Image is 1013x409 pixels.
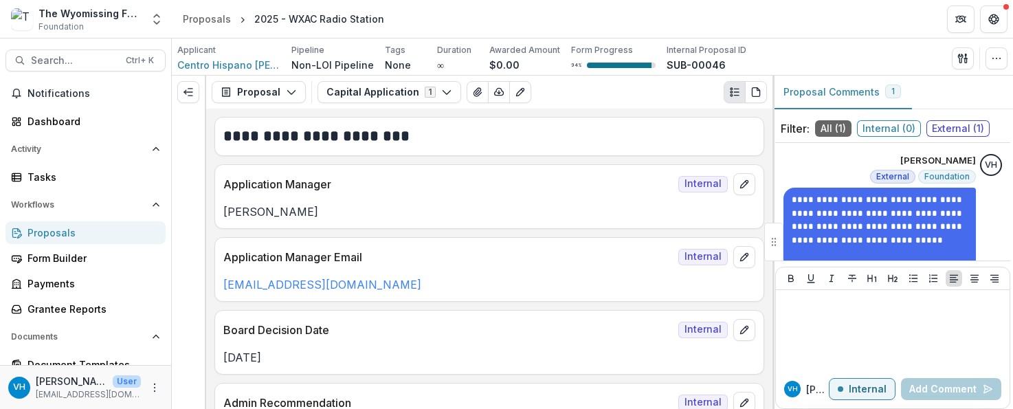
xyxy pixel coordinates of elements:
span: Notifications [27,88,160,100]
button: edit [733,173,755,195]
button: Partners [947,5,975,33]
span: Internal [678,322,728,338]
span: 1 [891,87,895,96]
p: Duration [437,44,471,56]
span: Foundation [38,21,84,33]
button: Capital Application1 [318,81,461,103]
p: [PERSON_NAME] [806,382,829,397]
p: Form Progress [571,44,633,56]
div: 2025 - WXAC Radio Station [254,12,384,26]
a: Proposals [5,221,166,244]
span: Workflows [11,200,146,210]
button: Open Workflows [5,194,166,216]
div: Tasks [27,170,155,184]
div: Payments [27,276,155,291]
nav: breadcrumb [177,9,390,29]
span: Foundation [924,172,970,181]
button: Align Right [986,270,1003,287]
button: Add Comment [901,378,1001,400]
div: Proposals [183,12,231,26]
button: View Attached Files [467,81,489,103]
p: Applicant [177,44,216,56]
button: Heading 1 [864,270,880,287]
p: [PERSON_NAME] [223,203,755,220]
p: None [385,58,411,72]
button: PDF view [745,81,767,103]
p: Filter: [781,120,810,137]
button: Italicize [823,270,840,287]
div: Valeri Harteg [985,161,997,170]
p: Non-LOI Pipeline [291,58,374,72]
p: SUB-00046 [667,58,726,72]
button: Align Left [946,270,962,287]
p: [PERSON_NAME] [900,154,976,168]
p: Awarded Amount [489,44,560,56]
a: Document Templates [5,353,166,376]
a: Tasks [5,166,166,188]
div: Grantee Reports [27,302,155,316]
button: More [146,379,163,396]
p: Board Decision Date [223,322,673,338]
button: Get Help [980,5,1008,33]
button: Align Center [966,270,983,287]
p: Internal Proposal ID [667,44,746,56]
p: User [113,375,141,388]
span: All ( 1 ) [815,120,851,137]
p: 94 % [571,60,581,70]
button: Proposal Comments [772,76,912,109]
button: Search... [5,49,166,71]
p: Application Manager Email [223,249,673,265]
span: Internal ( 0 ) [857,120,921,137]
p: ∞ [437,58,444,72]
p: [DATE] [223,349,755,366]
a: Form Builder [5,247,166,269]
a: [EMAIL_ADDRESS][DOMAIN_NAME] [223,278,421,291]
p: [PERSON_NAME] [36,374,107,388]
button: Plaintext view [724,81,746,103]
span: Activity [11,144,146,154]
div: Ctrl + K [123,53,157,68]
div: Document Templates [27,357,155,372]
span: Search... [31,55,118,67]
span: External [876,172,909,181]
button: Open Activity [5,138,166,160]
p: [EMAIL_ADDRESS][DOMAIN_NAME] [36,388,141,401]
p: Internal [849,384,887,395]
button: edit [733,246,755,268]
button: Open entity switcher [147,5,166,33]
button: Notifications [5,82,166,104]
p: Pipeline [291,44,324,56]
button: Edit as form [509,81,531,103]
button: Ordered List [925,270,942,287]
button: Underline [803,270,819,287]
button: edit [733,319,755,341]
p: Application Manager [223,176,673,192]
div: The Wyomissing Foundation [38,6,142,21]
div: Dashboard [27,114,155,129]
a: Payments [5,272,166,295]
button: Proposal [212,81,306,103]
a: Proposals [177,9,236,29]
a: Dashboard [5,110,166,133]
button: Internal [829,378,895,400]
a: Grantee Reports [5,298,166,320]
button: Open Documents [5,326,166,348]
div: Valeri Harteg [788,386,798,393]
span: Internal [678,176,728,192]
img: The Wyomissing Foundation [11,8,33,30]
p: $0.00 [489,58,520,72]
div: Proposals [27,225,155,240]
a: Centro Hispano [PERSON_NAME] Inc [177,58,280,72]
span: Internal [678,249,728,265]
button: Bullet List [905,270,922,287]
button: Bold [783,270,799,287]
span: Documents [11,332,146,342]
button: Strike [844,270,860,287]
div: Valeri Harteg [13,383,25,392]
button: Heading 2 [884,270,901,287]
span: External ( 1 ) [926,120,990,137]
p: Tags [385,44,405,56]
button: Expand left [177,81,199,103]
div: Form Builder [27,251,155,265]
